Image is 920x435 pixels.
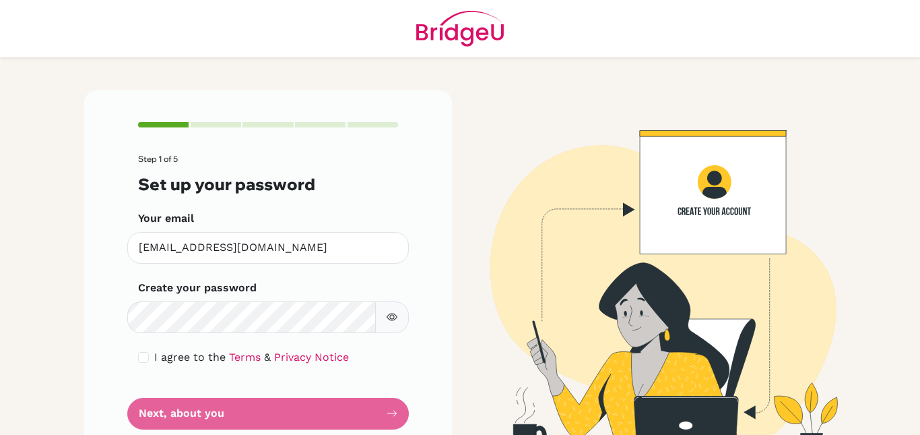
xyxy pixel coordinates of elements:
[154,351,226,364] span: I agree to the
[229,351,261,364] a: Terms
[138,280,257,296] label: Create your password
[264,351,271,364] span: &
[274,351,349,364] a: Privacy Notice
[138,175,398,194] h3: Set up your password
[138,154,178,164] span: Step 1 of 5
[127,232,409,264] input: Insert your email*
[138,210,194,227] label: Your email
